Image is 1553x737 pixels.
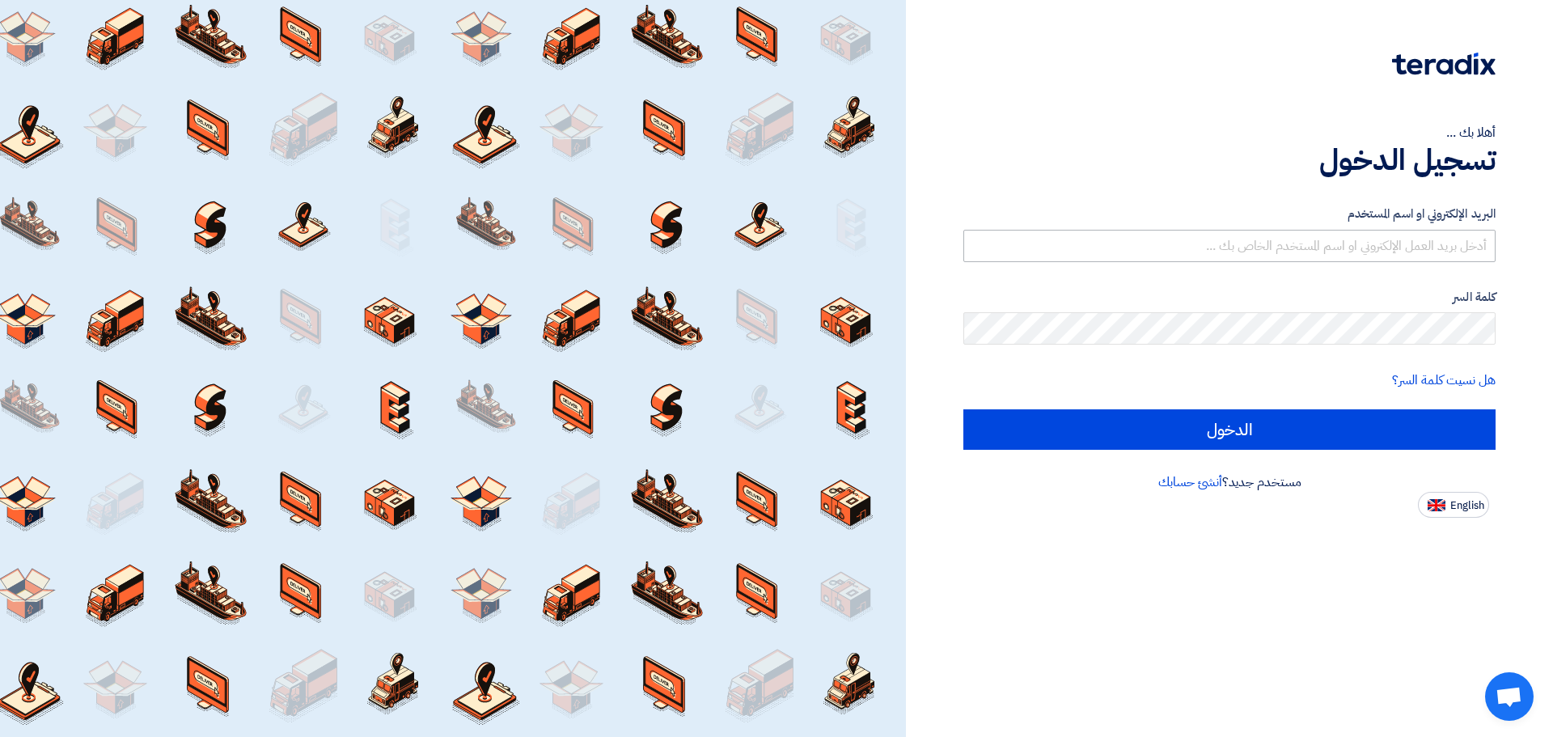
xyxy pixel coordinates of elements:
[963,205,1496,223] label: البريد الإلكتروني او اسم المستخدم
[1450,500,1484,511] span: English
[963,142,1496,178] h1: تسجيل الدخول
[963,472,1496,492] div: مستخدم جديد؟
[963,409,1496,450] input: الدخول
[1158,472,1222,492] a: أنشئ حسابك
[1418,492,1489,518] button: English
[963,123,1496,142] div: أهلا بك ...
[1428,499,1445,511] img: en-US.png
[1392,53,1496,75] img: Teradix logo
[1392,371,1496,390] a: هل نسيت كلمة السر؟
[1485,672,1534,721] div: Open chat
[963,288,1496,307] label: كلمة السر
[963,230,1496,262] input: أدخل بريد العمل الإلكتروني او اسم المستخدم الخاص بك ...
